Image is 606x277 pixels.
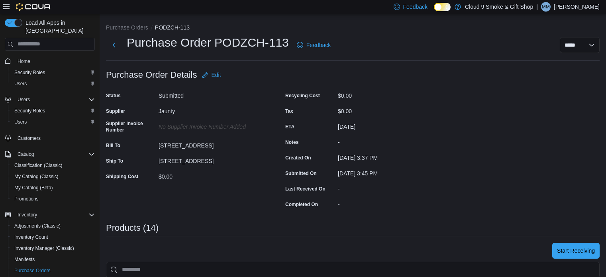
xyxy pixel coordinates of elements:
[465,2,533,12] p: Cloud 9 Smoke & Gift Shop
[285,155,311,161] label: Created On
[285,170,317,177] label: Submitted On
[14,223,61,229] span: Adjustments (Classic)
[106,24,600,33] nav: An example of EuiBreadcrumbs
[403,3,428,11] span: Feedback
[11,232,51,242] a: Inventory Count
[106,24,148,31] button: Purchase Orders
[338,120,445,130] div: [DATE]
[14,267,51,274] span: Purchase Orders
[8,254,98,265] button: Manifests
[14,134,44,143] a: Customers
[11,266,54,275] a: Purchase Orders
[11,79,95,88] span: Users
[106,108,125,114] label: Supplier
[14,245,74,251] span: Inventory Manager (Classic)
[8,220,98,232] button: Adjustments (Classic)
[14,210,95,220] span: Inventory
[159,170,265,180] div: $0.00
[338,167,445,177] div: [DATE] 3:45 PM
[557,247,595,255] span: Start Receiving
[14,210,40,220] button: Inventory
[554,2,600,12] p: [PERSON_NAME]
[14,149,95,159] span: Catalog
[541,2,551,12] div: Michael M. McPhillips
[11,266,95,275] span: Purchase Orders
[14,256,35,263] span: Manifests
[285,108,293,114] label: Tax
[2,94,98,105] button: Users
[106,142,120,149] label: Bill To
[14,69,45,76] span: Security Roles
[14,119,27,125] span: Users
[159,120,265,130] div: No Supplier Invoice Number added
[11,255,38,264] a: Manifests
[14,162,63,169] span: Classification (Classic)
[106,158,123,164] label: Ship To
[159,155,265,164] div: [STREET_ADDRESS]
[212,71,221,79] span: Edit
[159,105,265,114] div: Jaunty
[14,81,27,87] span: Users
[11,183,95,193] span: My Catalog (Beta)
[285,124,294,130] label: ETA
[14,149,37,159] button: Catalog
[434,3,451,11] input: Dark Mode
[11,161,95,170] span: Classification (Classic)
[536,2,538,12] p: |
[2,209,98,220] button: Inventory
[338,89,445,99] div: $0.00
[285,139,298,145] label: Notes
[18,151,34,157] span: Catalog
[338,136,445,145] div: -
[11,68,48,77] a: Security Roles
[2,55,98,67] button: Home
[8,193,98,204] button: Promotions
[8,105,98,116] button: Security Roles
[8,243,98,254] button: Inventory Manager (Classic)
[11,194,95,204] span: Promotions
[159,139,265,149] div: [STREET_ADDRESS]
[11,221,95,231] span: Adjustments (Classic)
[285,92,320,99] label: Recycling Cost
[14,133,95,143] span: Customers
[2,149,98,160] button: Catalog
[159,89,265,99] div: Submitted
[14,108,45,114] span: Security Roles
[338,183,445,192] div: -
[306,41,331,49] span: Feedback
[14,196,39,202] span: Promotions
[127,35,289,51] h1: Purchase Order PODZCH-113
[11,68,95,77] span: Security Roles
[2,132,98,144] button: Customers
[8,182,98,193] button: My Catalog (Beta)
[14,56,95,66] span: Home
[14,234,48,240] span: Inventory Count
[18,212,37,218] span: Inventory
[542,2,550,12] span: MM
[338,151,445,161] div: [DATE] 3:37 PM
[11,232,95,242] span: Inventory Count
[8,67,98,78] button: Security Roles
[11,161,66,170] a: Classification (Classic)
[285,186,326,192] label: Last Received On
[106,92,121,99] label: Status
[14,185,53,191] span: My Catalog (Beta)
[16,3,51,11] img: Cova
[22,19,95,35] span: Load All Apps in [GEOGRAPHIC_DATA]
[18,96,30,103] span: Users
[18,135,41,141] span: Customers
[8,232,98,243] button: Inventory Count
[14,95,33,104] button: Users
[338,105,445,114] div: $0.00
[11,255,95,264] span: Manifests
[14,57,33,66] a: Home
[155,24,190,31] button: PODZCH-113
[11,106,95,116] span: Security Roles
[106,37,122,53] button: Next
[106,173,138,180] label: Shipping Cost
[18,58,30,65] span: Home
[11,172,95,181] span: My Catalog (Classic)
[14,95,95,104] span: Users
[106,223,159,233] h3: Products (14)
